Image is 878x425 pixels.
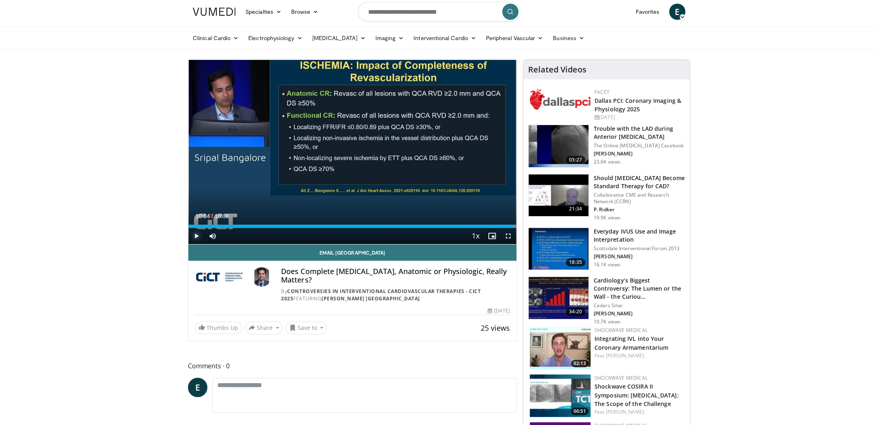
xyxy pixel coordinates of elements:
[594,302,685,309] p: Cedars Sinai
[595,374,648,381] a: Shockwave Medical
[281,267,509,285] h4: Does Complete [MEDICAL_DATA], Anatomic or Physiologic, Really Matters?
[286,321,327,334] button: Save to
[595,97,681,113] a: Dallas PCI: Coronary Imaging & Physiology 2025
[566,205,585,213] span: 21:34
[195,267,249,287] img: Controversies in Interventional Cardiovascular Therapies - CICT 2025
[595,382,679,407] a: Shockwave COSIRA II Symposium: [MEDICAL_DATA]: The Scope of the Challenge
[594,215,620,221] p: 19.9K views
[571,360,588,367] span: 02:13
[594,192,685,205] p: Collaborative CME and Research Network (CCRN)
[528,276,685,325] a: 34:20 Cardiology’s Biggest Controversy: The Lumen or the Wall - the Curiou… Cedars Sinai [PERSON_...
[530,89,590,110] img: 939357b5-304e-4393-95de-08c51a3c5e2a.png.150x105_q85_autocrop_double_scale_upscale_version-0.2.png
[188,378,207,397] a: E
[529,228,588,270] img: dTBemQywLidgNXR34xMDoxOjA4MTsiGN.150x105_q85_crop-smart_upscale.jpg
[468,228,484,244] button: Playback Rate
[594,319,620,325] p: 10.7K views
[252,267,271,287] img: Avatar
[548,30,589,46] a: Business
[530,327,590,369] a: 02:13
[595,335,668,351] a: Integrating IVL into Your Coronary Armamentarium
[631,4,664,20] a: Favorites
[529,277,588,319] img: d453240d-5894-4336-be61-abca2891f366.150x105_q85_crop-smart_upscale.jpg
[500,228,516,244] button: Fullscreen
[594,151,685,157] p: [PERSON_NAME]
[566,308,585,316] span: 34:20
[594,174,685,190] h3: Should [MEDICAL_DATA] Become Standard Therapy for CAD?
[193,8,236,16] img: VuMedi Logo
[358,2,520,21] input: Search topics, interventions
[594,142,685,149] p: The Online [MEDICAL_DATA] Casebook
[481,323,510,333] span: 25 views
[205,228,221,244] button: Mute
[281,288,509,302] div: By FEATURING
[594,125,685,141] h3: Trouble with the LAD during Anterior [MEDICAL_DATA]
[243,30,307,46] a: Electrophysiology
[595,408,683,416] div: Feat.
[370,30,409,46] a: Imaging
[188,361,517,371] span: Comments 0
[594,310,685,317] p: [PERSON_NAME]
[409,30,481,46] a: Interventional Cardio
[241,4,286,20] a: Specialties
[484,228,500,244] button: Enable picture-in-picture mode
[211,213,213,219] span: /
[307,30,370,46] a: [MEDICAL_DATA]
[488,307,509,314] div: [DATE]
[281,288,481,302] a: Controversies in Interventional Cardiovascular Therapies - CICT 2025
[669,4,685,20] a: E
[286,4,324,20] a: Browse
[594,253,685,260] p: [PERSON_NAME]
[594,227,685,244] h3: Everyday IVUS Use and Image Interpretation
[594,261,620,268] p: 16.1K views
[594,206,685,213] p: P. Ridker
[188,244,516,261] a: Email [GEOGRAPHIC_DATA]
[566,156,585,164] span: 03:27
[595,114,683,121] div: [DATE]
[481,30,548,46] a: Peripheral Vascular
[595,352,683,359] div: Feat.
[188,30,243,46] a: Clinical Cardio
[566,258,585,266] span: 18:35
[530,374,590,417] a: 06:51
[188,225,516,228] div: Progress Bar
[245,321,283,334] button: Share
[528,125,685,168] a: 03:27 Trouble with the LAD during Anterior [MEDICAL_DATA] The Online [MEDICAL_DATA] Casebook [PER...
[594,159,620,165] p: 23.6K views
[188,228,205,244] button: Play
[571,408,588,415] span: 06:51
[528,174,685,221] a: 21:34 Should [MEDICAL_DATA] Become Standard Therapy for CAD? Collaborative CME and Research Netwo...
[529,125,588,167] img: ABqa63mjaT9QMpl35hMDoxOmtxO3TYNt_2.150x105_q85_crop-smart_upscale.jpg
[195,321,242,334] a: Thumbs Up
[215,213,229,219] span: 10:09
[322,295,420,302] a: [PERSON_NAME] [GEOGRAPHIC_DATA]
[530,327,590,369] img: adf1c163-93e5-45e2-b520-fc626b6c9d57.150x105_q85_crop-smart_upscale.jpg
[595,89,609,96] a: FACET
[605,408,644,415] a: [PERSON_NAME]
[594,276,685,301] h3: Cardiology’s Biggest Controversy: The Lumen or the Wall - the Curiou…
[594,245,685,252] p: Scottsdale Interventional Forum 2013
[528,227,685,270] a: 18:35 Everyday IVUS Use and Image Interpretation Scottsdale Interventional Forum 2013 [PERSON_NAM...
[528,65,586,74] h4: Related Videos
[595,327,648,334] a: Shockwave Medical
[605,352,644,359] a: [PERSON_NAME]
[530,374,590,417] img: c35ce14a-3a80-4fd3-b91e-c59d4b4f33e6.150x105_q85_crop-smart_upscale.jpg
[529,174,588,217] img: eb63832d-2f75-457d-8c1a-bbdc90eb409c.150x105_q85_crop-smart_upscale.jpg
[188,60,516,244] video-js: Video Player
[196,213,210,219] span: 10:04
